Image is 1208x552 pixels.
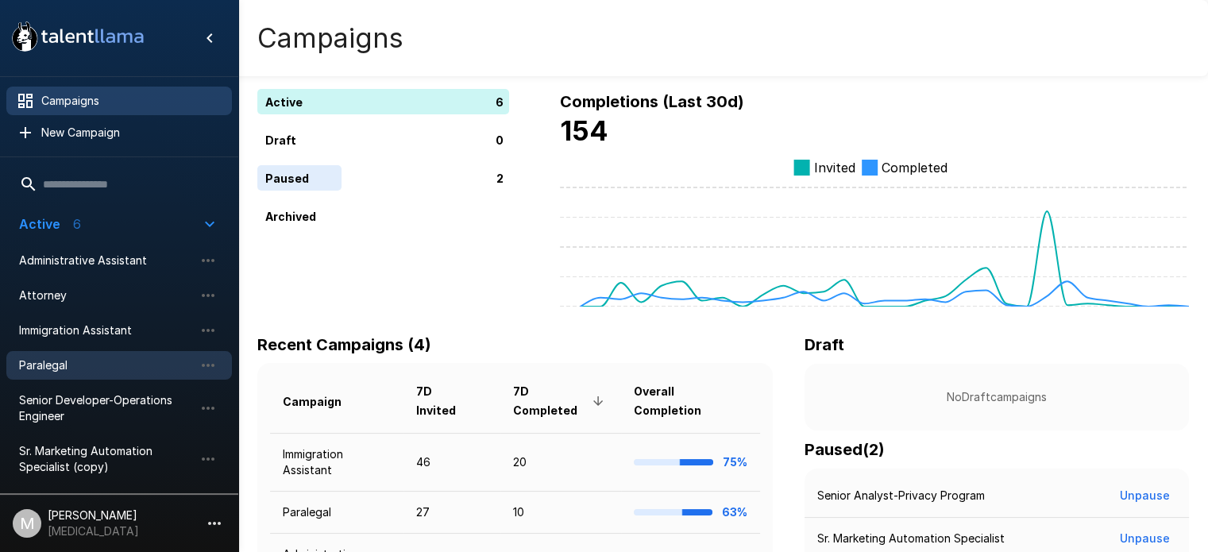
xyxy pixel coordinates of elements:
[817,531,1005,546] p: Sr. Marketing Automation Specialist
[257,21,403,55] h4: Campaigns
[403,433,500,491] td: 46
[560,92,744,111] b: Completions (Last 30d)
[805,440,885,459] b: Paused ( 2 )
[496,170,504,187] p: 2
[723,455,747,469] b: 75%
[513,382,609,420] span: 7D Completed
[416,382,488,420] span: 7D Invited
[560,114,608,147] b: 154
[270,492,403,534] td: Paralegal
[830,389,1164,405] p: No Draft campaigns
[496,132,504,149] p: 0
[805,335,844,354] b: Draft
[1113,481,1176,511] button: Unpause
[500,492,622,534] td: 10
[722,505,747,519] b: 63%
[257,335,431,354] b: Recent Campaigns (4)
[403,492,500,534] td: 27
[817,488,985,504] p: Senior Analyst-Privacy Program
[496,94,504,110] p: 6
[634,382,747,420] span: Overall Completion
[500,433,622,491] td: 20
[270,433,403,491] td: Immigration Assistant
[283,392,362,411] span: Campaign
